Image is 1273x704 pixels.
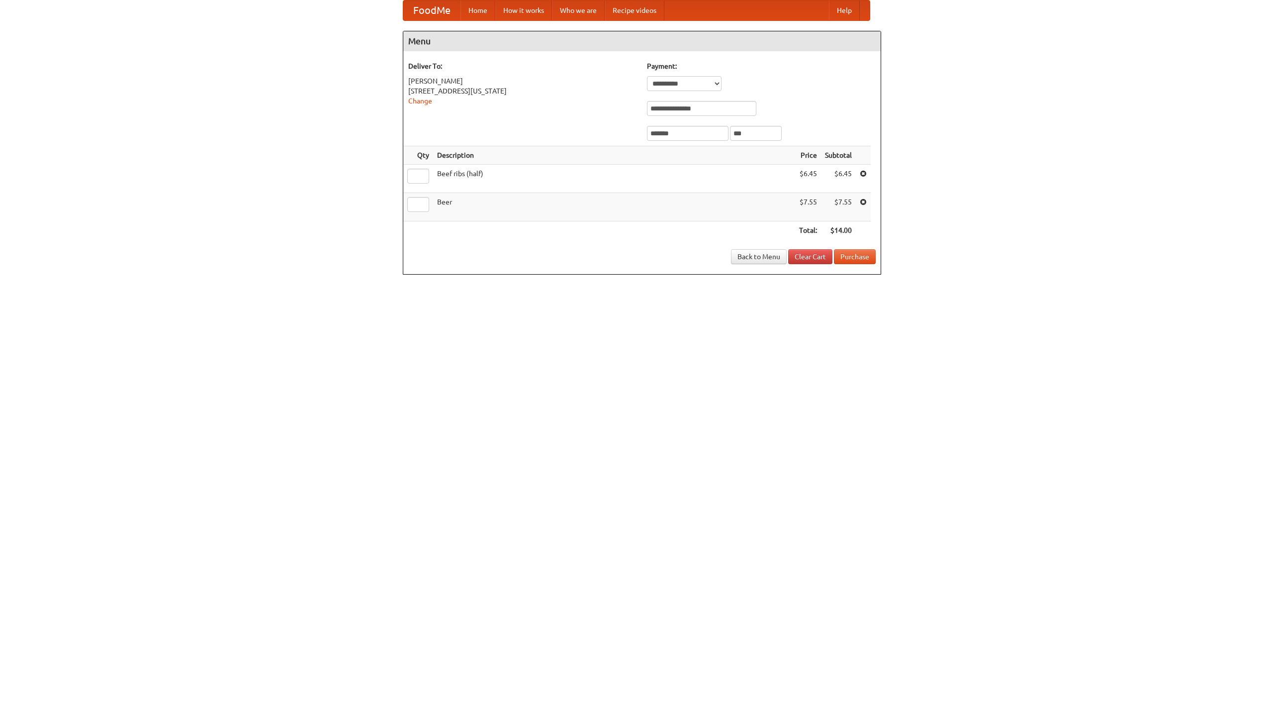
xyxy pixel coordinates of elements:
[821,221,856,240] th: $14.00
[605,0,664,20] a: Recipe videos
[408,76,637,86] div: [PERSON_NAME]
[821,193,856,221] td: $7.55
[821,165,856,193] td: $6.45
[403,0,460,20] a: FoodMe
[647,61,876,71] h5: Payment:
[552,0,605,20] a: Who we are
[795,221,821,240] th: Total:
[795,193,821,221] td: $7.55
[408,86,637,96] div: [STREET_ADDRESS][US_STATE]
[433,146,795,165] th: Description
[821,146,856,165] th: Subtotal
[795,165,821,193] td: $6.45
[495,0,552,20] a: How it works
[408,97,432,105] a: Change
[403,31,881,51] h4: Menu
[788,249,832,264] a: Clear Cart
[408,61,637,71] h5: Deliver To:
[834,249,876,264] button: Purchase
[460,0,495,20] a: Home
[829,0,860,20] a: Help
[795,146,821,165] th: Price
[403,146,433,165] th: Qty
[731,249,787,264] a: Back to Menu
[433,165,795,193] td: Beef ribs (half)
[433,193,795,221] td: Beer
